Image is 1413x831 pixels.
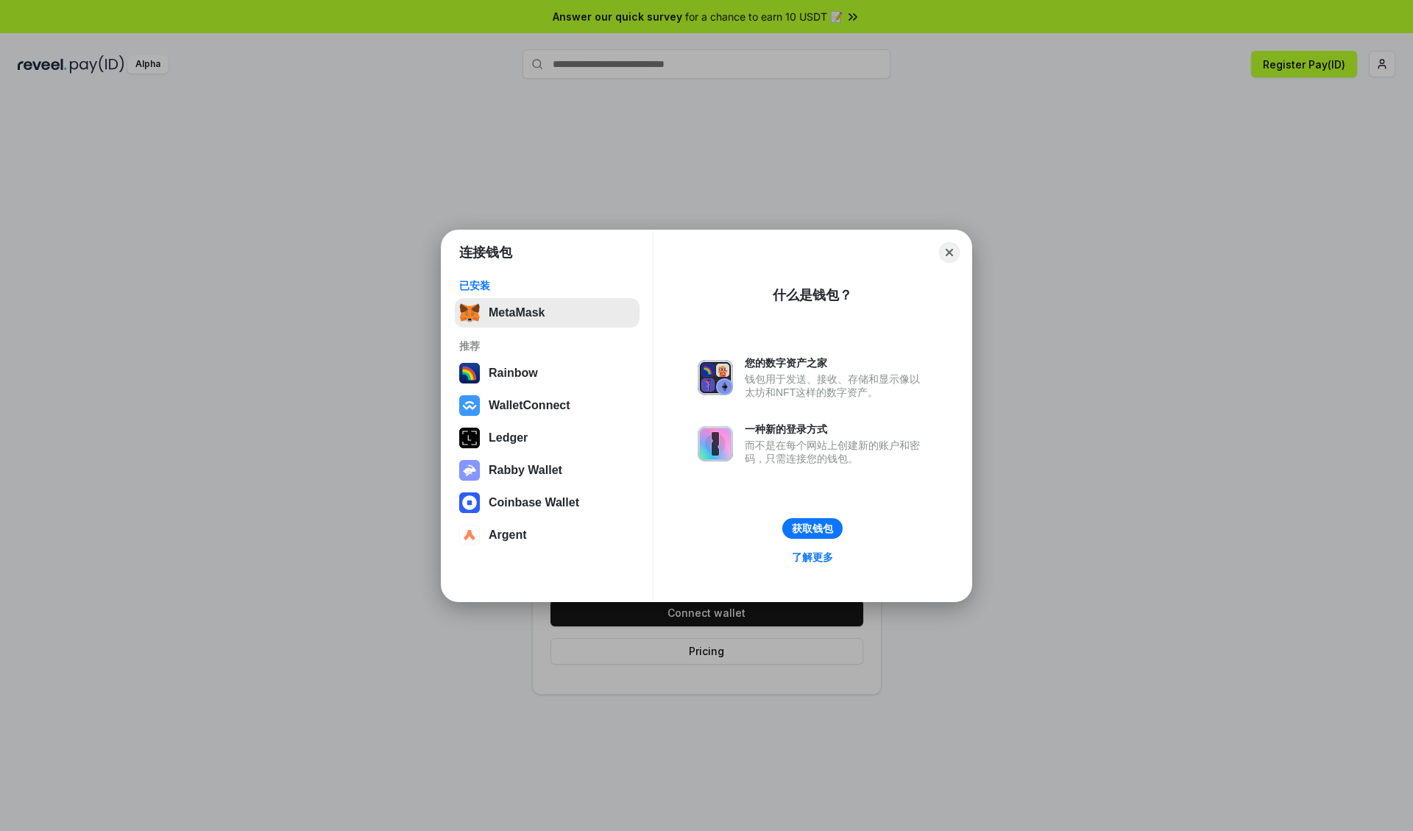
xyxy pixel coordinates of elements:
[698,426,733,462] img: svg+xml,%3Csvg%20xmlns%3D%22http%3A%2F%2Fwww.w3.org%2F2000%2Fsvg%22%20fill%3D%22none%22%20viewBox...
[489,528,527,542] div: Argent
[489,496,579,509] div: Coinbase Wallet
[792,522,833,535] div: 获取钱包
[792,551,833,564] div: 了解更多
[459,363,480,383] img: svg+xml,%3Csvg%20width%3D%22120%22%20height%3D%22120%22%20viewBox%3D%220%200%20120%20120%22%20fil...
[459,525,480,545] img: svg+xml,%3Csvg%20width%3D%2228%22%20height%3D%2228%22%20viewBox%3D%220%200%2028%2028%22%20fill%3D...
[455,298,640,328] button: MetaMask
[459,428,480,448] img: svg+xml,%3Csvg%20xmlns%3D%22http%3A%2F%2Fwww.w3.org%2F2000%2Fsvg%22%20width%3D%2228%22%20height%3...
[459,303,480,323] img: svg+xml,%3Csvg%20fill%3D%22none%22%20height%3D%2233%22%20viewBox%3D%220%200%2035%2033%22%20width%...
[459,244,512,261] h1: 连接钱包
[698,360,733,395] img: svg+xml,%3Csvg%20xmlns%3D%22http%3A%2F%2Fwww.w3.org%2F2000%2Fsvg%22%20fill%3D%22none%22%20viewBox...
[459,279,635,292] div: 已安装
[939,242,960,263] button: Close
[745,439,927,465] div: 而不是在每个网站上创建新的账户和密码，只需连接您的钱包。
[489,399,570,412] div: WalletConnect
[773,286,852,304] div: 什么是钱包？
[745,372,927,399] div: 钱包用于发送、接收、存储和显示像以太坊和NFT这样的数字资产。
[489,367,538,380] div: Rainbow
[455,520,640,550] button: Argent
[455,358,640,388] button: Rainbow
[489,464,562,477] div: Rabby Wallet
[455,423,640,453] button: Ledger
[455,488,640,517] button: Coinbase Wallet
[782,518,843,539] button: 获取钱包
[783,548,842,567] a: 了解更多
[459,395,480,416] img: svg+xml,%3Csvg%20width%3D%2228%22%20height%3D%2228%22%20viewBox%3D%220%200%2028%2028%22%20fill%3D...
[745,422,927,436] div: 一种新的登录方式
[745,356,927,369] div: 您的数字资产之家
[459,339,635,353] div: 推荐
[459,460,480,481] img: svg+xml,%3Csvg%20xmlns%3D%22http%3A%2F%2Fwww.w3.org%2F2000%2Fsvg%22%20fill%3D%22none%22%20viewBox...
[455,456,640,485] button: Rabby Wallet
[489,306,545,319] div: MetaMask
[455,391,640,420] button: WalletConnect
[489,431,528,445] div: Ledger
[459,492,480,513] img: svg+xml,%3Csvg%20width%3D%2228%22%20height%3D%2228%22%20viewBox%3D%220%200%2028%2028%22%20fill%3D...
